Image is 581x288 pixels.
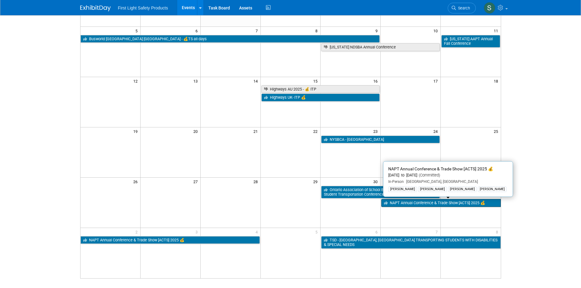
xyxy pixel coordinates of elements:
span: 12 [133,77,140,85]
span: 16 [373,77,380,85]
span: 6 [195,27,200,34]
a: Ontario Association of School Business Officials Annual 2025 Student Transportation Conference (O... [321,186,440,198]
span: 2 [135,228,140,236]
div: [PERSON_NAME] [478,187,507,192]
span: 24 [433,127,440,135]
span: NAPT Annual Conference & Trade Show [ACTS] 2025 💰 [388,166,493,171]
span: 28 [253,178,260,185]
span: 9 [375,27,380,34]
span: 27 [193,178,200,185]
span: 5 [315,228,320,236]
a: Busworld [GEOGRAPHIC_DATA] [GEOGRAPHIC_DATA] - 💰TS all days [81,35,380,43]
a: TSD - [GEOGRAPHIC_DATA], [GEOGRAPHIC_DATA] TRANSPORTING STUDENTS WITH DISABILITIES & SPECIAL NEEDS [321,236,500,249]
span: 14 [253,77,260,85]
a: NAPT Annual Conference & Trade Show [ACTS] 2025 💰 [381,199,500,207]
span: 3 [195,228,200,236]
span: 6 [375,228,380,236]
a: Highways AU 2025 - 💰 ITP [261,85,380,93]
span: 7 [435,228,440,236]
span: In-Person [388,180,404,184]
span: [GEOGRAPHIC_DATA], [GEOGRAPHIC_DATA] [404,180,478,184]
span: Search [456,6,470,10]
span: 22 [313,127,320,135]
span: 21 [253,127,260,135]
img: Steph Willemsen [484,2,495,14]
div: [PERSON_NAME] [418,187,447,192]
a: [US_STATE] AAPT Annual Fall Conference [441,35,500,48]
span: 17 [433,77,440,85]
span: 10 [433,27,440,34]
span: 5 [135,27,140,34]
span: 26 [133,178,140,185]
span: 7 [255,27,260,34]
div: [PERSON_NAME] [388,187,417,192]
span: 13 [193,77,200,85]
span: 23 [373,127,380,135]
span: 30 [373,178,380,185]
span: First Light Safety Products [118,5,168,10]
span: 8 [495,228,501,236]
a: NYSBCA - [GEOGRAPHIC_DATA] [321,136,440,144]
a: Search [448,3,476,13]
span: 11 [493,27,501,34]
img: ExhibitDay [80,5,111,11]
span: 4 [255,228,260,236]
div: [DATE] to [DATE] [388,173,508,178]
span: 20 [193,127,200,135]
span: 29 [313,178,320,185]
span: (Committed) [417,173,440,177]
a: [US_STATE] NDSBA Annual Conference [321,43,440,51]
a: NAPT Annual Conference & Trade Show [ACTS] 2025 💰 [81,236,260,244]
div: [PERSON_NAME] [448,187,477,192]
span: 8 [315,27,320,34]
span: 18 [493,77,501,85]
span: 19 [133,127,140,135]
span: 25 [493,127,501,135]
span: 15 [313,77,320,85]
a: Highways UK- ITP 💰 [261,94,380,101]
